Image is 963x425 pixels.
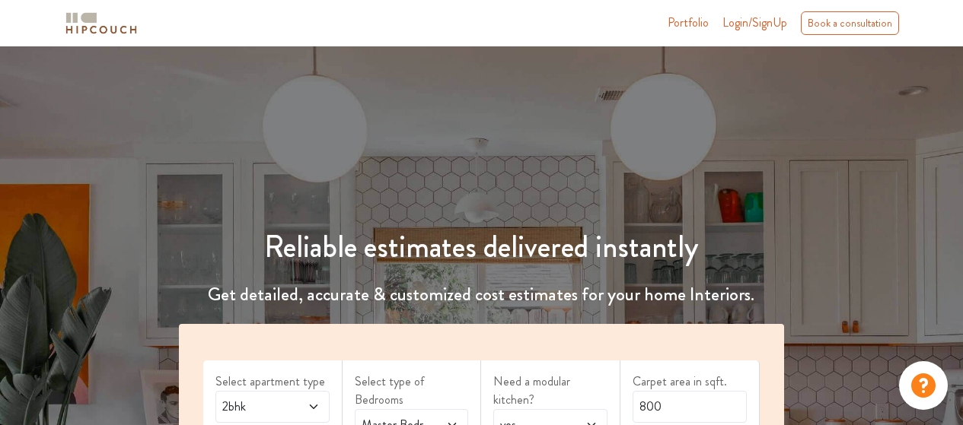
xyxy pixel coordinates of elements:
a: Portfolio [668,14,709,32]
label: Select apartment type [215,373,330,391]
div: Book a consultation [801,11,899,35]
img: logo-horizontal.svg [63,10,139,36]
span: Login/SignUp [722,14,787,31]
h4: Get detailed, accurate & customized cost estimates for your home Interiors. [170,284,793,306]
label: Carpet area in sqft. [633,373,747,391]
h1: Reliable estimates delivered instantly [170,229,793,265]
input: Enter area sqft [633,391,747,423]
label: Need a modular kitchen? [493,373,607,409]
span: 2bhk [219,398,295,416]
span: logo-horizontal.svg [63,6,139,40]
label: Select type of Bedrooms [355,373,469,409]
